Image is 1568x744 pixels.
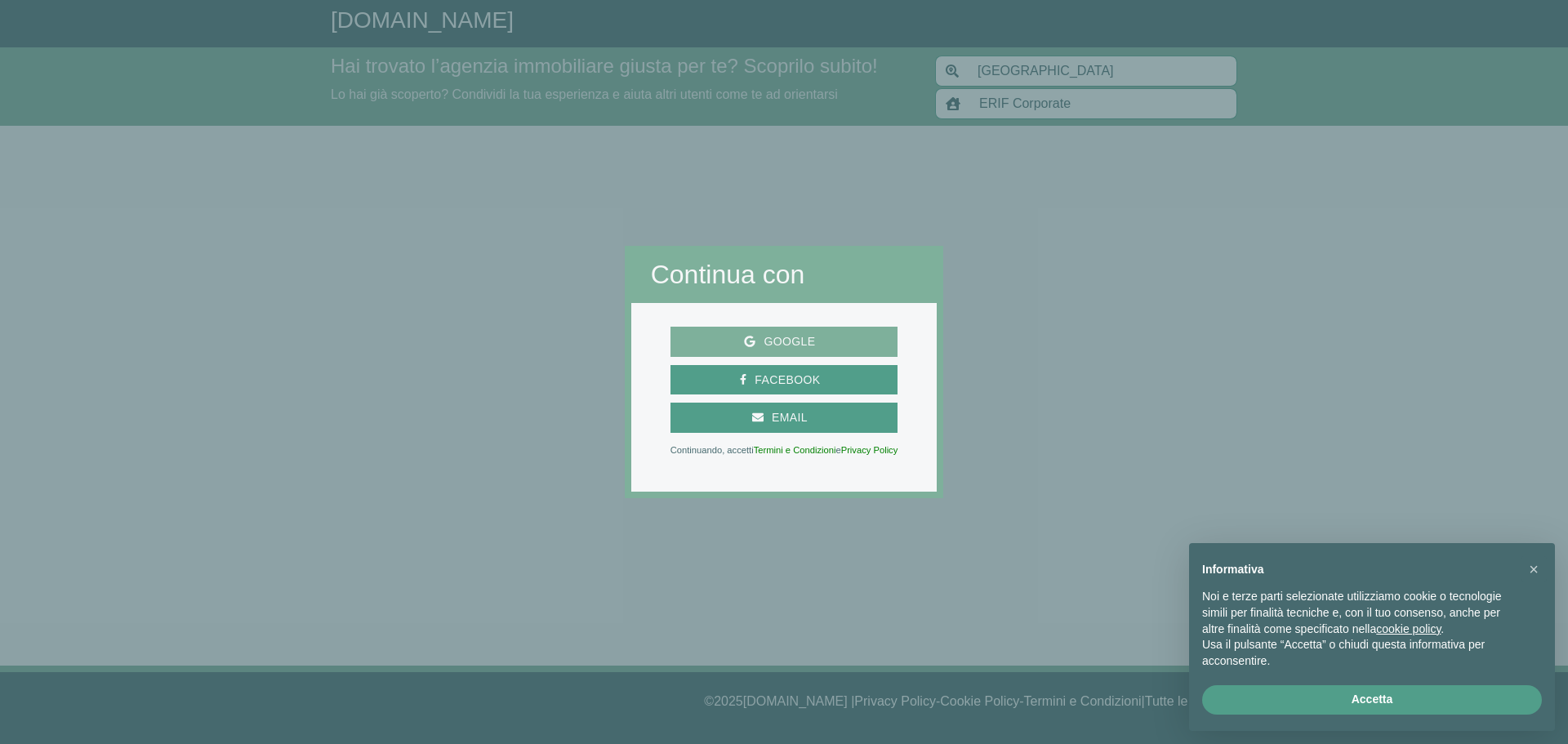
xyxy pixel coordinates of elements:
[746,370,828,390] span: Facebook
[764,408,816,428] span: Email
[670,446,898,454] p: Continuando, accetti e
[1202,589,1516,637] p: Noi e terze parti selezionate utilizziamo cookie o tecnologie simili per finalità tecniche e, con...
[670,327,898,357] button: Google
[651,259,918,290] h2: Continua con
[670,365,898,395] button: Facebook
[754,445,836,455] a: Termini e Condizioni
[1202,563,1516,577] h2: Informativa
[670,403,898,433] button: Email
[755,332,823,352] span: Google
[1529,560,1539,578] span: ×
[1202,685,1542,715] button: Accetta
[1521,556,1547,582] button: Chiudi questa informativa
[1376,622,1441,635] a: cookie policy - il link si apre in una nuova scheda
[1202,637,1516,669] p: Usa il pulsante “Accetta” o chiudi questa informativa per acconsentire.
[841,445,898,455] a: Privacy Policy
